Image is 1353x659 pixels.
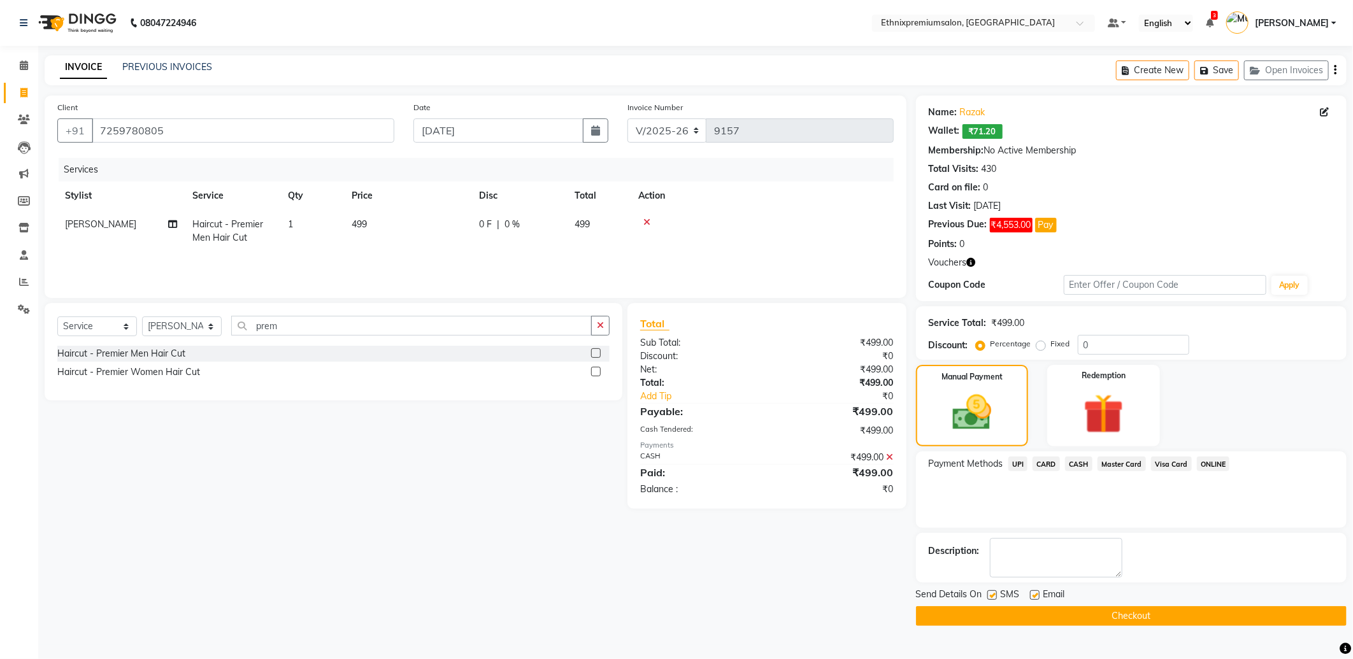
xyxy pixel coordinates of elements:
div: Payments [640,440,894,451]
div: ₹0 [767,350,903,363]
th: Stylist [57,181,185,210]
img: _gift.svg [1071,389,1136,439]
div: Paid: [631,465,767,480]
input: Search or Scan [231,316,592,336]
label: Invoice Number [627,102,683,113]
label: Manual Payment [941,371,1003,383]
div: Previous Due: [929,218,987,232]
div: ₹499.00 [992,316,1025,330]
div: 0 [960,237,965,251]
input: Search by Name/Mobile/Email/Code [92,118,394,143]
th: Total [567,181,631,210]
span: Visa Card [1151,457,1192,471]
th: Service [185,181,280,210]
div: Description: [929,544,980,558]
label: Client [57,102,78,113]
span: CARD [1033,457,1060,471]
a: Add Tip [631,390,790,403]
div: Balance : [631,483,767,496]
span: 499 [575,218,590,230]
div: [DATE] [974,199,1001,213]
span: 0 F [479,218,492,231]
span: Vouchers [929,256,967,269]
div: ₹0 [767,483,903,496]
div: Name: [929,106,957,119]
div: Last Visit: [929,199,971,213]
button: Create New [1116,60,1189,80]
span: Haircut - Premier Men Hair Cut [192,218,263,243]
div: ₹499.00 [767,376,903,390]
label: Redemption [1082,370,1126,381]
button: Save [1194,60,1239,80]
div: Services [59,158,903,181]
div: ₹0 [789,390,903,403]
span: UPI [1008,457,1028,471]
span: 1 [288,218,293,230]
label: Date [413,102,431,113]
button: Open Invoices [1244,60,1329,80]
span: Master Card [1098,457,1146,471]
div: Membership: [929,144,984,157]
div: Coupon Code [929,278,1064,292]
span: Total [640,317,669,330]
div: Service Total: [929,316,987,330]
div: Payable: [631,404,767,419]
span: Payment Methods [929,457,1003,471]
span: ONLINE [1197,457,1230,471]
button: Apply [1271,276,1308,295]
th: Disc [471,181,567,210]
span: Email [1043,588,1065,604]
div: Points: [929,237,957,251]
img: _cash.svg [940,390,1003,435]
div: ₹499.00 [767,465,903,480]
span: SMS [1001,588,1020,604]
div: ₹499.00 [767,336,903,350]
div: Haircut - Premier Men Hair Cut [57,347,185,360]
th: Qty [280,181,344,210]
div: Haircut - Premier Women Hair Cut [57,365,200,379]
div: ₹499.00 [767,451,903,464]
a: INVOICE [60,56,107,79]
label: Percentage [991,338,1031,350]
span: [PERSON_NAME] [65,218,136,230]
div: ₹499.00 [767,404,903,419]
div: Wallet: [929,124,960,139]
span: Send Details On [916,588,982,604]
div: Sub Total: [631,336,767,350]
img: MUSTHAFA [1226,11,1249,34]
span: CASH [1065,457,1092,471]
div: 430 [982,162,997,176]
div: Discount: [631,350,767,363]
div: ₹499.00 [767,424,903,437]
div: Total Visits: [929,162,979,176]
a: PREVIOUS INVOICES [122,61,212,73]
button: Checkout [916,606,1347,626]
div: Card on file: [929,181,981,194]
span: ₹4,553.00 [990,218,1033,232]
div: 0 [984,181,989,194]
div: Discount: [929,339,968,352]
button: Pay [1035,218,1057,232]
span: 3 [1211,11,1218,20]
div: Cash Tendered: [631,424,767,437]
span: ₹71.20 [963,124,1003,139]
th: Action [631,181,894,210]
span: [PERSON_NAME] [1255,17,1329,30]
a: 3 [1206,17,1213,29]
span: 499 [352,218,367,230]
b: 08047224946 [140,5,196,41]
div: ₹499.00 [767,363,903,376]
img: logo [32,5,120,41]
button: +91 [57,118,93,143]
div: Net: [631,363,767,376]
div: No Active Membership [929,144,1334,157]
div: CASH [631,451,767,464]
th: Price [344,181,471,210]
a: Razak [960,106,985,119]
input: Enter Offer / Coupon Code [1064,275,1266,295]
span: | [497,218,499,231]
label: Fixed [1051,338,1070,350]
span: 0 % [505,218,520,231]
div: Total: [631,376,767,390]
